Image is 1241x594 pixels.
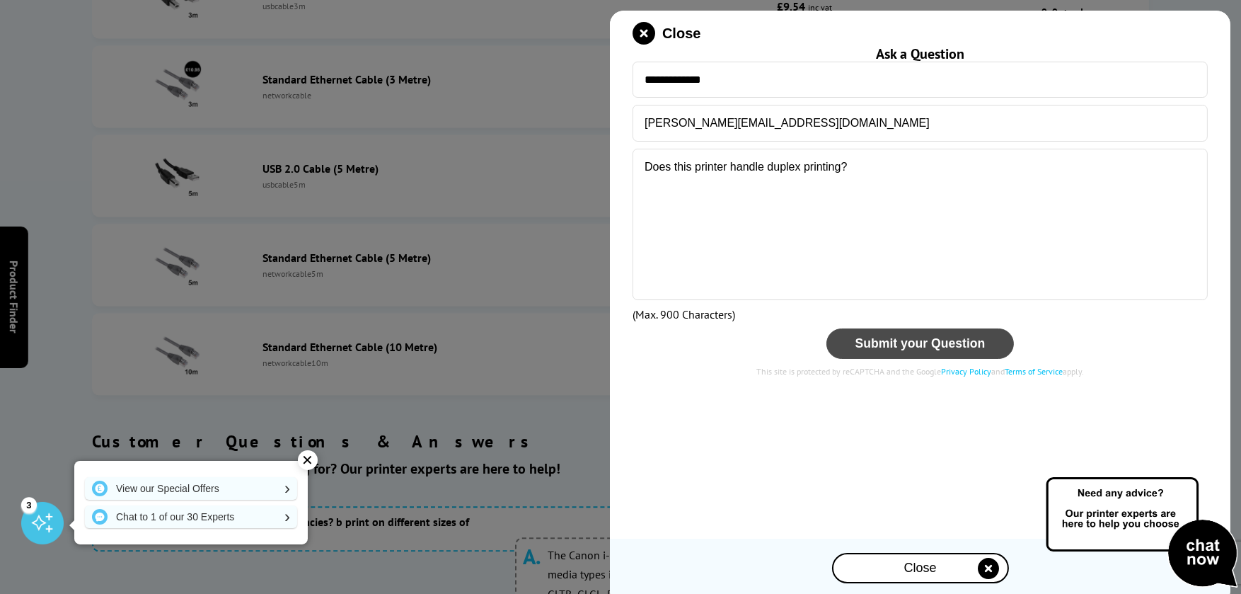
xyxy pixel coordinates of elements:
button: close modal [633,22,700,45]
input: Email Address [633,105,1208,142]
span: Close [904,561,936,576]
a: View our Special Offers [85,477,297,500]
a: Terms of Service [1005,366,1063,377]
span: Submit your Question [855,336,986,350]
div: (Max. 900 Characters) [633,307,1208,321]
span: Close [662,25,700,42]
div: ✕ [298,450,318,470]
div: This site is protected by reCAPTCHA and the Google and apply. [633,366,1208,377]
button: Submit your Question [826,329,1015,359]
img: Open Live Chat window [1043,475,1241,591]
a: Privacy Policy [941,366,991,377]
div: 3 [21,497,37,513]
button: close modal [832,553,1009,583]
a: Chat to 1 of our 30 Experts [85,506,297,528]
